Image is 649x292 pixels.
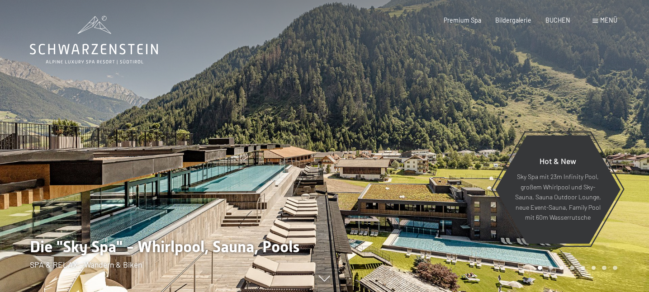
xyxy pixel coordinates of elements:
span: Hot & New [540,156,576,166]
span: Menü [600,16,617,24]
a: Hot & New Sky Spa mit 23m Infinity Pool, großem Whirlpool und Sky-Sauna, Sauna Outdoor Lounge, ne... [495,135,621,244]
div: Carousel Page 1 (Current Slide) [538,266,542,270]
p: Sky Spa mit 23m Infinity Pool, großem Whirlpool und Sky-Sauna, Sauna Outdoor Lounge, neue Event-S... [515,172,601,223]
div: Carousel Page 7 [602,266,606,270]
div: Carousel Page 6 [592,266,596,270]
div: Carousel Pagination [535,266,617,270]
a: Premium Spa [444,16,481,24]
a: Bildergalerie [495,16,531,24]
div: Carousel Page 4 [570,266,574,270]
div: Carousel Page 3 [559,266,564,270]
div: Carousel Page 2 [549,266,553,270]
a: BUCHEN [545,16,570,24]
div: Carousel Page 8 [613,266,617,270]
div: Carousel Page 5 [581,266,585,270]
